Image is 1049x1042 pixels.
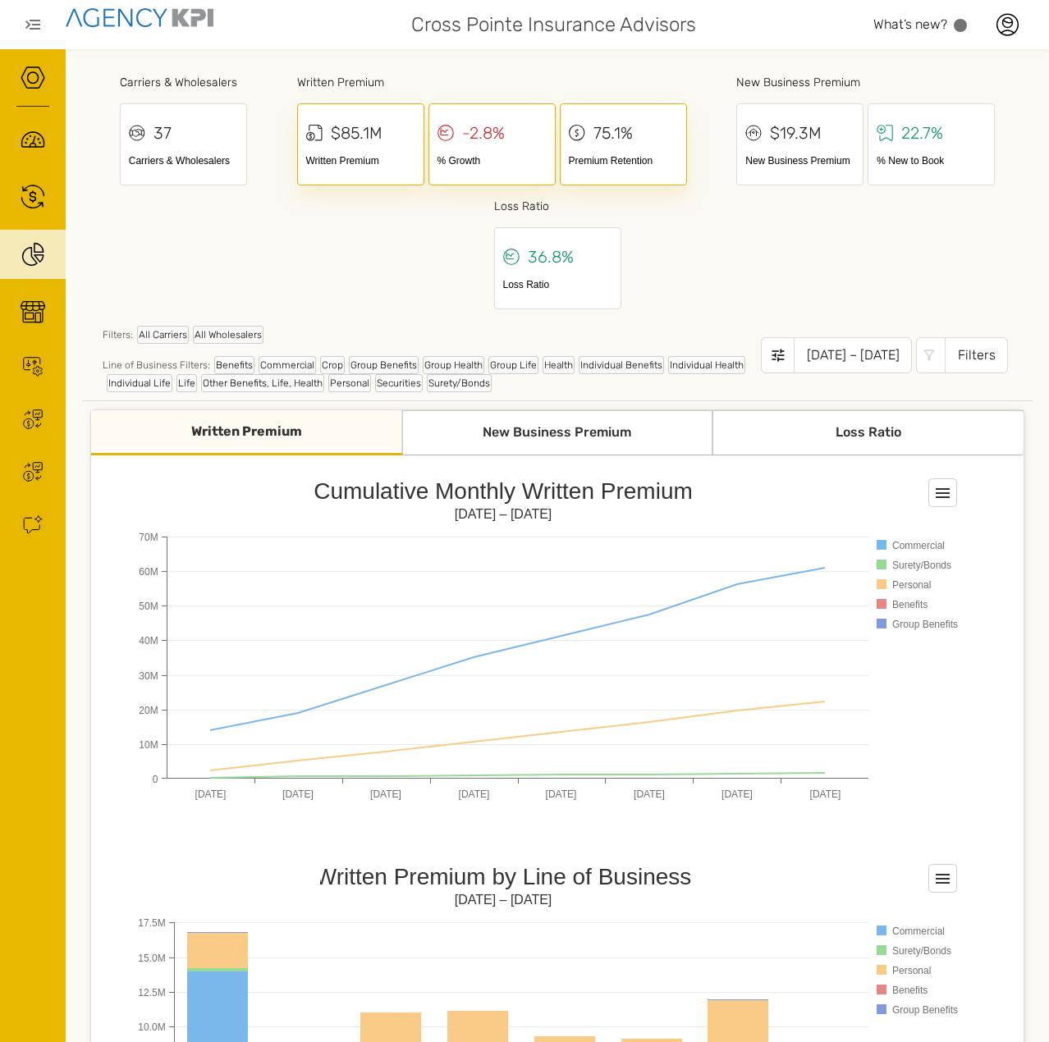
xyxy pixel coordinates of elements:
div: All Carriers [137,326,189,344]
div: All Wholesalers [193,326,263,344]
text: [DATE] [370,788,401,800]
div: Loss Ratio [494,198,621,215]
text: 0 [152,774,158,785]
div: $85.1M [331,121,382,145]
div: 75.1% [593,121,633,145]
text: Surety/Bonds [892,560,951,571]
img: agencykpi-logo-550x69-2d9e3fa8.png [66,8,213,27]
text: 10M [139,739,158,751]
div: Written Premium [297,74,687,91]
span: Cross Pointe Insurance Advisors [411,10,696,39]
text: [DATE] [545,788,576,800]
div: % Growth [437,153,547,168]
text: [DATE] [458,788,489,800]
text: Personal [892,965,931,976]
div: New Business Premium [402,410,713,455]
text: 70M [139,532,158,543]
div: Written Premium [91,410,402,455]
div: Surety/Bonds [427,374,492,392]
text: 60M [139,566,158,578]
text: [DATE] [809,788,841,800]
div: Filters: [103,326,761,352]
div: New Business Premium [745,153,854,168]
text: Commercial [892,925,945,937]
div: Life [176,374,197,392]
text: Benefits [892,985,928,996]
div: $19.3M [770,121,822,145]
div: Personal [328,374,371,392]
text: 15.0M [138,953,165,964]
text: [DATE] – [DATE] [455,893,552,907]
text: Written Premium by Line of Business [315,864,692,889]
div: 22.7% [901,121,943,145]
text: 50M [139,601,158,612]
div: Group Health [423,356,484,374]
text: 10.0M [138,1021,165,1033]
div: Premium Retention [569,153,678,168]
div: Securities [375,374,423,392]
div: Crop [320,356,345,374]
div: Individual Benefits [579,356,664,374]
text: Cumulative Monthly Written Premium [314,478,693,504]
text: Surety/Bonds [892,945,951,957]
text: 30M [139,670,158,682]
div: [DATE] – [DATE] [794,337,912,373]
div: Loss Ratio [712,410,1024,455]
div: Loss Ratio [503,277,612,292]
div: Carriers & Wholesalers [120,74,247,91]
text: Commercial [892,540,945,551]
div: Line of Business Filters: [103,356,761,392]
text: [DATE] [195,788,226,800]
div: Group Life [488,356,538,374]
div: New Business Premium [736,74,995,91]
text: Group Benefits [892,619,958,630]
div: Other Benefits, Life, Health [201,374,324,392]
div: Written Premium [306,153,415,168]
text: 40M [139,635,158,647]
text: [DATE] [721,788,753,800]
div: 37 [153,121,172,145]
button: Filters [916,337,1008,373]
div: Filters [945,337,1008,373]
div: % New to Book [877,153,986,168]
div: Health [543,356,575,374]
button: [DATE] – [DATE] [761,337,912,373]
text: [DATE] [634,788,665,800]
div: Carriers & Wholesalers [129,153,238,168]
div: 36.8% [528,245,574,269]
div: Individual Life [107,374,172,392]
text: Benefits [892,599,928,610]
span: What’s new? [873,16,947,32]
text: [DATE] [282,788,314,800]
text: 17.5M [138,917,165,929]
text: [DATE] – [DATE] [455,507,552,521]
text: Group Benefits [892,1004,958,1016]
text: Personal [892,579,931,591]
div: -2.8% [462,121,505,145]
text: 20M [139,705,158,716]
text: 12.5M [138,987,165,999]
div: Individual Health [668,356,745,374]
div: Benefits [214,356,254,374]
div: Commercial [259,356,316,374]
div: Group Benefits [349,356,419,374]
